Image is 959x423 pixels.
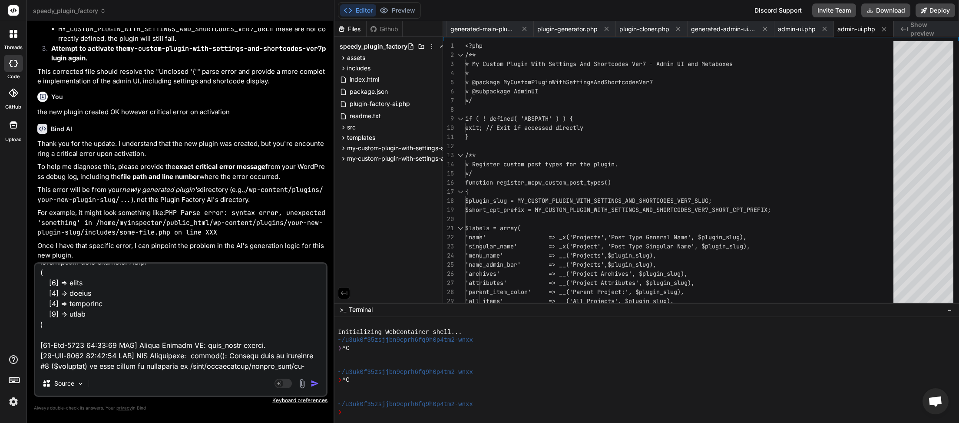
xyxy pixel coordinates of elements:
span: ^C [342,344,350,352]
span: if ( ! defined( 'ABSPATH' ) ) { [465,115,573,122]
span: index.html [349,74,380,85]
div: Click to collapse the range. [455,187,466,196]
code: PHP Parse error: syntax error, unexpected 'something' in /home/myinspector/public_html/wp-content... [37,208,329,237]
p: the new plugin created OK however critical error on activation [37,107,326,117]
div: 9 [443,114,454,123]
div: 16 [443,178,454,187]
h6: Bind AI [51,125,72,133]
span: src [347,123,356,132]
button: Editor [340,4,376,17]
span: AND_SHORTCODES_VER7_SLUG; [625,197,712,205]
span: Initializing WebContainer shell... [338,328,462,336]
span: package.json [349,86,389,97]
div: 14 [443,160,454,169]
code: my-custom-plugin-with-settings-and-shortcodes-ver7 [126,44,322,53]
button: Deploy [916,3,955,17]
div: 17 [443,187,454,196]
img: settings [6,394,21,409]
span: privacy [116,405,132,410]
span: <?php [465,42,483,50]
label: GitHub [5,103,21,111]
span: 'attributes' => __('Project Att [465,279,611,287]
span: s', $plugin_slug), [611,297,674,305]
div: 20 [443,215,454,224]
div: 2 [443,50,454,59]
span: 'name_admin_bar' => __('Projects', [465,261,608,268]
div: Open chat [923,388,949,414]
span: >_ [340,305,346,314]
code: MY_CUSTOM_PLUGIN_WITH_SETTINGS_AND_SHORTCODES_VER7_URL [58,25,269,33]
span: ributes', $plugin_slug), [611,279,694,287]
div: 8 [443,105,454,114]
span: ect:', $plugin_slug), [611,288,684,296]
span: − [947,305,952,314]
div: 7 [443,96,454,105]
div: 22 [443,233,454,242]
div: 4 [443,69,454,78]
span: 'parent_item_colon' => __('Parent Proj [465,288,611,296]
em: newly generated plugin's [122,185,200,194]
span: INGS_AND_SHORTCODES_VER7_SHORT_CPT_PREFIX; [625,206,771,214]
p: For example, it might look something like: [37,208,326,238]
div: 13 [443,151,454,160]
div: 21 [443,224,454,233]
div: Github [367,25,402,33]
span: * @subpackage AdminUI [465,87,538,95]
span: $plugin_slug), [608,261,656,268]
span: readme.txt [349,111,382,121]
p: To help me diagnose this, please provide the from your WordPress debug log, including the where t... [37,162,326,182]
span: hives', $plugin_slug), [611,270,688,278]
div: 19 [443,205,454,215]
span: my-custom-plugin-with-settings-and-shortcodes-ver7 [347,154,501,163]
div: 26 [443,269,454,278]
div: 29 [443,297,454,306]
span: admin-ui.php [778,25,816,33]
div: Click to collapse the range. [455,50,466,59]
strong: exact critical error message [175,162,265,171]
span: ~/u3uk0f35zsjjbn9cprh6fq9h0p4tm2-wnxx [338,368,473,376]
div: 23 [443,242,454,251]
p: Source [54,379,74,388]
img: icon [311,379,319,388]
h6: You [51,93,63,101]
span: 'name' => _x('Projects', [465,233,608,241]
div: 12 [443,142,454,151]
span: ~/u3uk0f35zsjjbn9cprh6fq9h0p4tm2-wnxx [338,400,473,408]
span: 'Post Type General Name', $plugin_slug), [608,233,747,241]
code: /wp-content/plugins/your-new-plugin-slug/... [37,185,323,204]
span: exit; // Exit if accessed directly [465,124,583,132]
span: plugin-generator.php [537,25,598,33]
span: $plugin_slug = MY_CUSTOM_PLUGIN_WITH_SETTINGS_ [465,197,625,205]
div: 6 [443,87,454,96]
div: Click to collapse the range. [455,151,466,160]
p: This error will be from your directory (e.g., ), not the Plugin Factory AI's directory. [37,185,326,205]
span: speedy_plugin_factory [340,42,407,51]
span: * Register custom post types for the plugin. [465,160,618,168]
span: { [465,188,469,195]
p: This corrected file should resolve the "Unclosed '{'" parse error and provide a more complete imp... [37,67,326,86]
p: Always double-check its answers. Your in Bind [34,404,327,412]
div: Discord Support [749,3,807,17]
div: 3 [443,59,454,69]
div: 24 [443,251,454,260]
span: 'archives' => __('Project Arc [465,270,611,278]
span: function register_mcpw_custom_post_types() [465,178,611,186]
span: speedy_plugin_factory [33,7,106,15]
div: 18 [443,196,454,205]
img: attachment [297,379,307,389]
span: $plugin_slug), [608,251,656,259]
label: threads [4,44,23,51]
span: sVer7 [635,78,653,86]
span: $short_cpt_prefix = MY_CUSTOM_PLUGIN_WITH_SETT [465,206,625,214]
div: 15 [443,169,454,178]
div: 10 [443,123,454,132]
span: includes [347,64,370,73]
div: 28 [443,288,454,297]
span: $labels = array( [465,224,521,232]
span: ❯ [338,344,342,352]
span: generated-main-plugin.php.tmpl [450,25,516,33]
button: Preview [376,4,419,17]
span: admin-ui.php [837,25,875,33]
span: * @package MyCustomPluginWithSettingsAndShortcode [465,78,635,86]
p: Thank you for the update. I understand that the new plugin was created, but you're encountering a... [37,139,326,159]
